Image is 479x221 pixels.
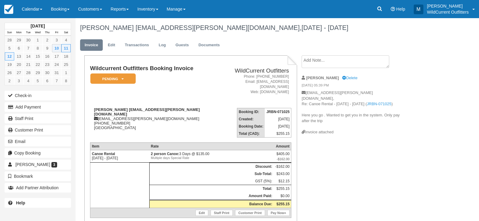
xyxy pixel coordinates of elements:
[61,44,71,52] a: 11
[5,36,14,44] a: 28
[43,29,52,36] th: Thu
[274,192,291,200] td: $0.00
[52,69,61,77] a: 31
[80,24,430,31] h1: [PERSON_NAME] [EMAIL_ADDRESS][PERSON_NAME][DOMAIN_NAME],
[24,77,33,85] a: 4
[5,183,71,193] button: Add Partner Attribution
[5,171,71,181] button: Bookmark
[52,36,61,44] a: 3
[196,210,208,216] a: Edit
[14,29,24,36] th: Mon
[154,39,170,51] a: Log
[171,39,193,51] a: Guests
[90,107,219,130] div: [EMAIL_ADDRESS][PERSON_NAME][DOMAIN_NAME] [PHONE_NUMBER] [GEOGRAPHIC_DATA]
[265,115,291,123] td: [DATE]
[5,69,14,77] a: 26
[5,102,71,112] button: Add Payment
[33,36,42,44] a: 1
[43,52,52,60] a: 16
[61,69,71,77] a: 1
[237,115,265,123] th: Created:
[5,77,14,85] a: 2
[14,36,24,44] a: 29
[194,39,225,51] a: Documents
[52,77,61,85] a: 7
[274,177,291,185] td: $12.15
[306,76,339,80] strong: [PERSON_NAME]
[120,39,154,51] a: Transactions
[52,60,61,69] a: 24
[274,170,291,177] td: $243.00
[151,152,179,156] strong: 2 person Canoe
[5,114,71,123] a: Staff Print
[90,73,134,84] a: Pending
[149,185,274,193] th: Total:
[151,156,272,160] em: Multiple days Special Rate
[61,60,71,69] a: 25
[61,36,71,44] a: 4
[103,39,120,51] a: Edit
[33,44,42,52] a: 8
[24,69,33,77] a: 28
[52,52,61,60] a: 17
[149,170,274,177] th: Sub-Total:
[5,160,71,169] a: [PERSON_NAME] 3
[274,163,291,171] td: -$162.00
[14,52,24,60] a: 13
[94,107,200,116] strong: [PERSON_NAME] [EMAIL_ADDRESS][PERSON_NAME][DOMAIN_NAME]
[237,123,265,130] th: Booking Date:
[391,7,395,11] i: Help
[33,77,42,85] a: 5
[16,200,25,205] b: Help
[33,52,42,60] a: 15
[302,83,403,89] em: [DATE] 05:39 PM
[302,129,403,135] div: Invoice attached
[24,29,33,36] th: Tue
[427,3,469,9] p: [PERSON_NAME]
[5,198,71,208] a: Help
[149,177,274,185] td: GST (5%):
[5,148,71,158] button: Copy Booking
[267,210,290,216] a: Pay Now
[149,192,274,200] th: Amount Paid:
[302,24,348,31] span: [DATE] - [DATE]
[265,130,291,138] td: $255.15
[149,163,274,171] th: Discount:
[51,162,57,167] span: 3
[24,44,33,52] a: 7
[149,200,274,208] th: Balance Due:
[149,143,274,150] th: Rate
[5,137,71,146] button: Email
[52,44,61,52] a: 10
[24,36,33,44] a: 30
[14,77,24,85] a: 3
[342,76,357,80] a: Delete
[5,125,71,135] a: Customer Print
[221,74,289,95] address: Phone: [PHONE_NUMBER] Email: [EMAIL_ADDRESS][DOMAIN_NAME] Web: [DOMAIN_NAME]
[5,60,14,69] a: 19
[43,77,52,85] a: 6
[14,44,24,52] a: 6
[33,29,42,36] th: Wed
[24,52,33,60] a: 14
[14,69,24,77] a: 27
[4,5,13,14] img: checkfront-main-nav-mini-logo.png
[211,210,233,216] a: Staff Print
[367,102,391,106] a: JRBN-071025
[237,108,265,116] th: Booking ID:
[277,202,290,206] strong: $255.15
[43,44,52,52] a: 9
[90,65,219,72] h1: Wildcurrent Outfitters Booking Invoice
[265,123,291,130] td: [DATE]
[275,152,290,161] div: $405.00
[5,29,14,36] th: Sun
[80,39,103,51] a: Invoice
[33,60,42,69] a: 22
[14,60,24,69] a: 20
[5,52,14,60] a: 12
[396,7,405,11] span: Help
[43,60,52,69] a: 23
[5,44,14,52] a: 5
[43,36,52,44] a: 2
[221,68,289,74] h2: WildCurrent Outfitters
